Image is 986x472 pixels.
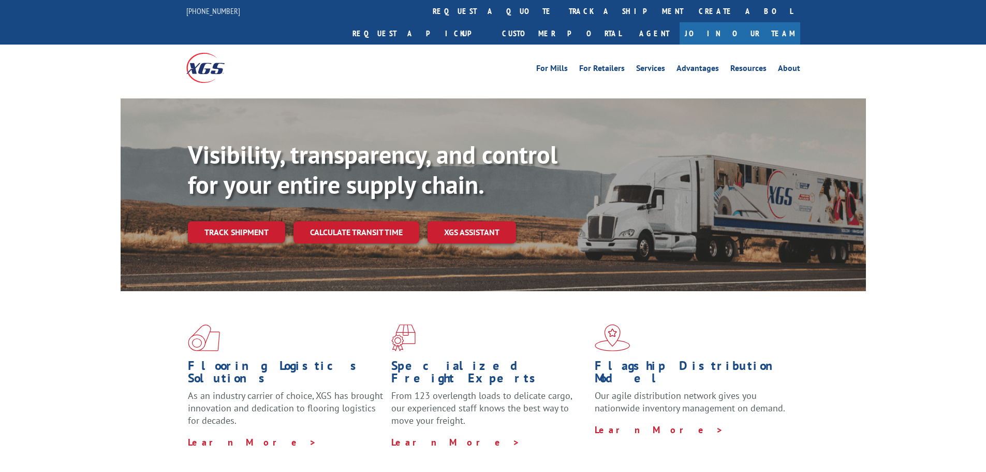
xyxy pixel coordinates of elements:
a: Resources [730,64,767,76]
a: XGS ASSISTANT [428,221,516,244]
img: xgs-icon-focused-on-flooring-red [391,324,416,351]
a: Track shipment [188,221,285,243]
a: Join Our Team [680,22,800,45]
p: From 123 overlength loads to delicate cargo, our experienced staff knows the best way to move you... [391,390,587,436]
a: For Retailers [579,64,625,76]
a: Request a pickup [345,22,494,45]
a: For Mills [536,64,568,76]
a: Calculate transit time [293,221,419,244]
img: xgs-icon-total-supply-chain-intelligence-red [188,324,220,351]
b: Visibility, transparency, and control for your entire supply chain. [188,138,557,201]
span: Our agile distribution network gives you nationwide inventory management on demand. [595,390,785,414]
a: Customer Portal [494,22,629,45]
a: Learn More > [391,436,520,448]
h1: Specialized Freight Experts [391,360,587,390]
a: Learn More > [595,424,724,436]
a: Agent [629,22,680,45]
a: Advantages [676,64,719,76]
a: Learn More > [188,436,317,448]
img: xgs-icon-flagship-distribution-model-red [595,324,630,351]
a: About [778,64,800,76]
a: [PHONE_NUMBER] [186,6,240,16]
h1: Flagship Distribution Model [595,360,790,390]
span: As an industry carrier of choice, XGS has brought innovation and dedication to flooring logistics... [188,390,383,426]
a: Services [636,64,665,76]
h1: Flooring Logistics Solutions [188,360,384,390]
